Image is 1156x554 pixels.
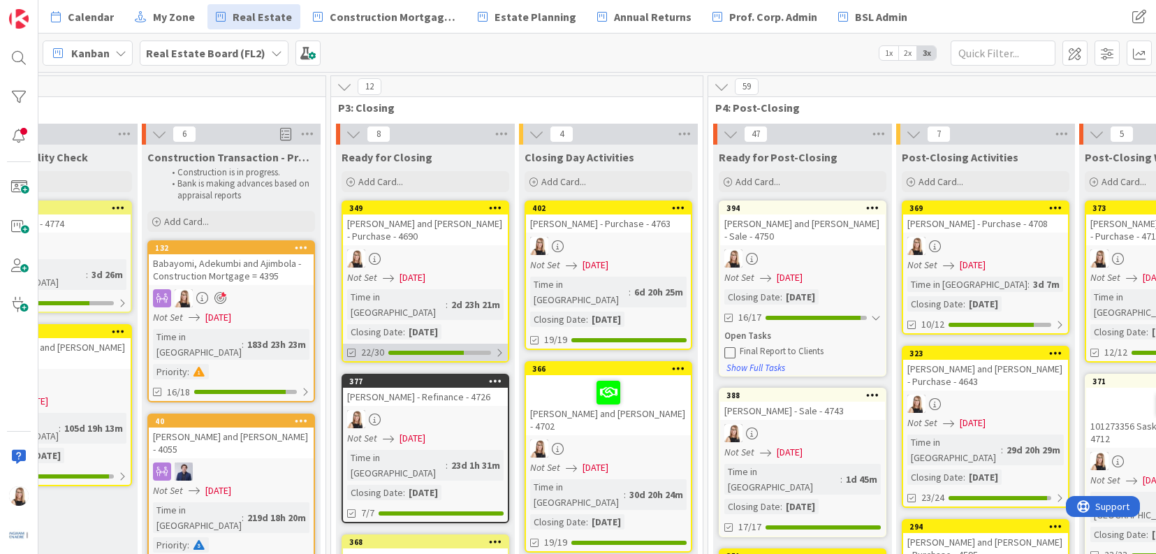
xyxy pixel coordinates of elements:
div: 368 [343,536,508,548]
div: 394[PERSON_NAME] and [PERSON_NAME] - Sale - 4750 [720,202,885,245]
div: 369[PERSON_NAME] - Purchase - 4708 [903,202,1068,233]
span: : [403,485,405,500]
i: Not Set [1090,271,1120,284]
div: DB [720,249,885,268]
span: 1x [879,46,898,60]
span: 19/19 [544,333,567,347]
span: 16/17 [738,310,761,325]
div: [PERSON_NAME] and [PERSON_NAME] - Sale - 4750 [720,214,885,245]
div: Priority [153,364,187,379]
span: 5 [1110,126,1134,143]
div: [PERSON_NAME] - Sale - 4743 [720,402,885,420]
img: DB [530,237,548,255]
span: Closing Day Activities [525,150,634,164]
span: : [446,297,448,312]
div: 368 [349,537,508,547]
span: [DATE] [205,483,231,498]
span: : [187,537,189,553]
span: 19/19 [544,535,567,550]
i: Not Set [724,446,754,458]
span: 10/12 [921,317,944,332]
a: My Zone [126,4,203,29]
span: Annual Returns [614,8,692,25]
div: Closing Date [907,296,963,312]
div: [PERSON_NAME] - Purchase - 4763 [526,214,691,233]
span: : [403,324,405,340]
div: [PERSON_NAME] - Refinance - 4726 [343,388,508,406]
div: DB [720,424,885,442]
div: [DATE] [405,324,441,340]
span: : [629,284,631,300]
span: 2x [898,46,917,60]
span: [DATE] [777,270,803,285]
span: [DATE] [777,445,803,460]
div: 323[PERSON_NAME] and [PERSON_NAME] - Purchase - 4643 [903,347,1068,391]
i: Not Set [347,271,377,284]
div: [DATE] [588,312,624,327]
img: DB [530,439,548,458]
span: 7/7 [361,506,374,520]
div: Time in [GEOGRAPHIC_DATA] [347,450,446,481]
div: 219d 18h 20m [244,510,309,525]
a: Estate Planning [469,4,585,29]
b: Real Estate Board (FL2) [146,46,265,60]
span: 22/30 [361,345,384,360]
div: 402 [532,203,691,213]
span: [DATE] [400,431,425,446]
div: DB [526,237,691,255]
div: 388 [720,389,885,402]
div: 369 [909,203,1068,213]
span: [DATE] [583,258,608,272]
div: [DATE] [965,469,1002,485]
div: Closing Date [347,485,403,500]
div: 366[PERSON_NAME] and [PERSON_NAME] - 4702 [526,363,691,435]
img: DB [907,237,925,255]
span: Post-Closing Activities [902,150,1018,164]
div: 40 [149,415,314,428]
div: Time in [GEOGRAPHIC_DATA] [153,502,242,533]
div: Time in [GEOGRAPHIC_DATA] [907,435,1001,465]
span: : [586,312,588,327]
span: [DATE] [400,270,425,285]
span: 23/24 [921,490,944,505]
span: [DATE] [205,310,231,325]
div: 377[PERSON_NAME] - Refinance - 4726 [343,375,508,406]
span: Estate Planning [495,8,576,25]
span: 59 [735,78,759,95]
span: 4 [550,126,573,143]
a: Construction Mortgages - Draws [305,4,465,29]
div: Closing Date [1090,324,1146,340]
div: [DATE] [588,514,624,530]
img: DB [1090,249,1109,268]
span: : [1001,442,1003,458]
span: Add Card... [736,175,780,188]
div: Time in [GEOGRAPHIC_DATA] [530,479,624,510]
span: : [840,472,842,487]
div: 349[PERSON_NAME] and [PERSON_NAME] - Purchase - 4690 [343,202,508,245]
div: DB [343,410,508,428]
img: DB [907,395,925,413]
i: Not Set [347,432,377,444]
i: Not Set [153,311,183,323]
span: : [780,289,782,305]
a: Prof. Corp. Admin [704,4,826,29]
div: Time in [GEOGRAPHIC_DATA] [907,277,1027,292]
div: Time in [GEOGRAPHIC_DATA] [530,277,629,307]
div: Time in [GEOGRAPHIC_DATA] [347,289,446,320]
div: 132 [149,242,314,254]
div: 132 [155,243,314,253]
span: 47 [744,126,768,143]
a: BSL Admin [830,4,916,29]
span: Add Card... [541,175,586,188]
span: Prof. Corp. Admin [729,8,817,25]
span: 8 [367,126,390,143]
span: Support [29,2,64,19]
span: Ready for Post-Closing [719,150,837,164]
input: Quick Filter... [951,41,1055,66]
span: : [1146,324,1148,340]
img: DB [9,486,29,506]
div: 132Babayomi, Adekumbi and Ajimbola - Construction Mortgage = 4395 [149,242,314,285]
img: DB [347,249,365,268]
div: Closing Date [530,514,586,530]
div: 402 [526,202,691,214]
